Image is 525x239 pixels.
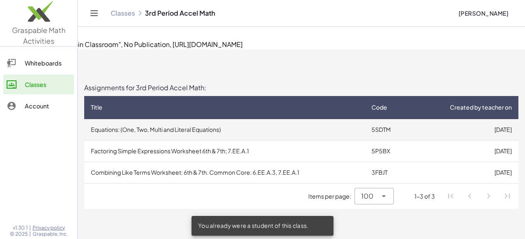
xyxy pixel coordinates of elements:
td: 5SDTM [365,119,412,141]
td: 5P5BX [365,141,412,162]
td: [DATE] [412,119,518,141]
div: Account [25,101,71,111]
span: 100 [361,191,374,201]
span: © 2025 [10,231,28,237]
span: Graspable, Inc. [33,231,68,237]
span: Graspable Math Activities [12,26,66,45]
nav: Pagination Navigation [442,187,517,206]
div: Whiteboards [25,58,71,68]
span: Code [371,103,387,112]
button: Toggle navigation [87,7,101,20]
a: Whiteboards [3,53,74,73]
td: 3FBJT [365,162,412,183]
div: Assignments for 3rd Period Accel Math: [84,83,518,93]
span: Items per page: [308,192,355,201]
div: 1-3 of 3 [414,192,435,201]
button: [PERSON_NAME] [452,6,515,21]
a: Privacy policy [33,225,68,231]
a: Classes [111,9,135,17]
td: Factoring Simple Expressions Worksheet 6th & 7th; 7.EE.A.1 [84,141,365,162]
td: [DATE] [412,162,518,183]
span: Created by teacher on [450,103,512,112]
span: | [29,231,31,237]
td: Equations: (One, Two, Multi and Literal Equations) [84,119,365,141]
span: v1.30.1 [13,225,28,231]
td: Combining Like Terms Worksheet: 6th & 7th. Common Core: 6.EE.A.3, 7.EE.A.1 [84,162,365,183]
span: [PERSON_NAME] [458,9,508,17]
a: Account [3,96,74,116]
span: | [29,225,31,231]
div: You already were a student of this class. [192,216,333,236]
div: Classes [25,80,71,89]
span: Title [91,103,102,112]
td: [DATE] [412,141,518,162]
a: Classes [3,75,74,94]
